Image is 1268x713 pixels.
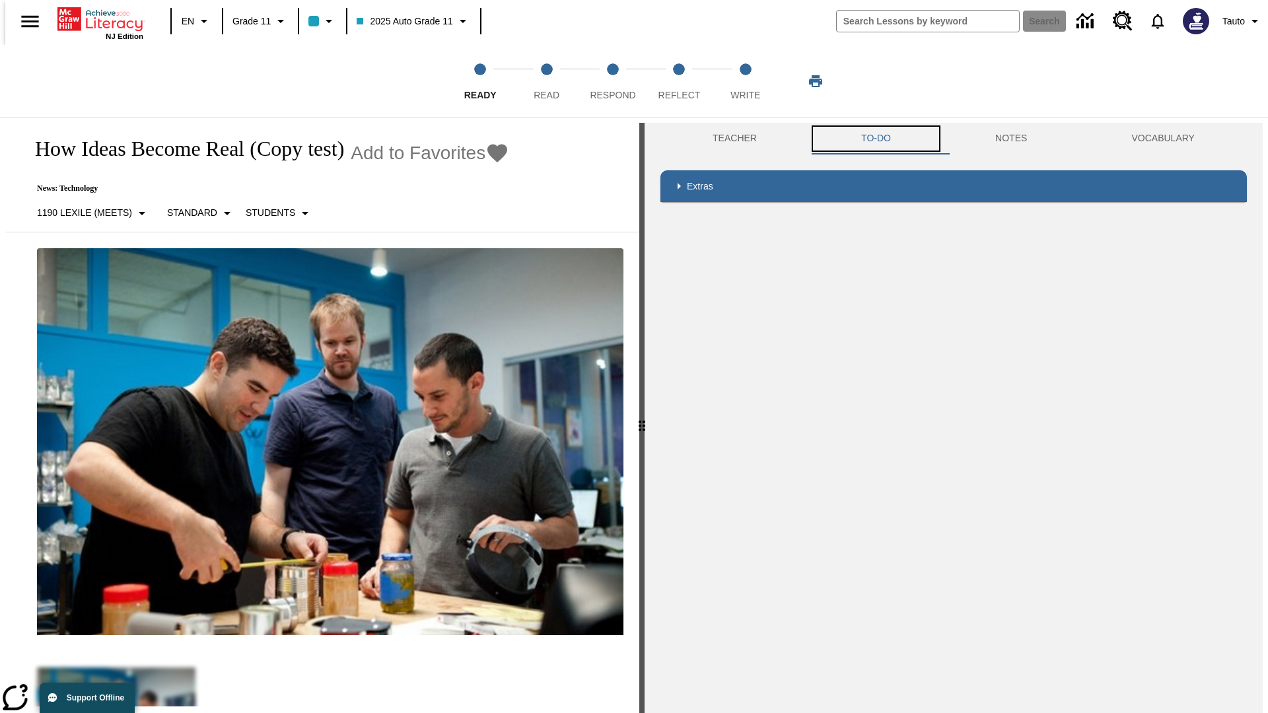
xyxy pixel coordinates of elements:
[1217,9,1268,33] button: Profile/Settings
[176,9,218,33] button: Language: EN, Select a language
[303,9,342,33] button: Class color is light blue. Change class color
[167,206,217,220] p: Standard
[227,9,294,33] button: Grade: Grade 11, Select a grade
[182,15,194,28] span: EN
[943,123,1079,154] button: NOTES
[1069,3,1105,40] a: Data Center
[21,137,344,161] h1: How Ideas Become Real (Copy test)
[1105,3,1141,39] a: Resource Center, Will open in new tab
[232,15,271,28] span: Grade 11
[658,90,701,100] span: Reflect
[639,123,645,713] div: Press Enter or Spacebar and then press right and left arrow keys to move the slider
[660,170,1247,202] div: Extras
[40,683,135,713] button: Support Offline
[464,90,497,100] span: Ready
[57,5,143,40] div: Home
[707,45,784,118] button: Write step 5 of 5
[645,123,1263,713] div: activity
[162,201,240,225] button: Scaffolds, Standard
[660,123,1247,154] div: Instructional Panel Tabs
[351,143,485,164] span: Add to Favorites
[357,15,452,28] span: 2025 Auto Grade 11
[1079,123,1247,154] button: VOCABULARY
[575,45,651,118] button: Respond step 3 of 5
[5,123,639,706] div: reading
[794,69,837,93] button: Print
[240,201,318,225] button: Select Student
[1175,4,1217,38] button: Select a new avatar
[1222,15,1245,28] span: Tauto
[1141,4,1175,38] a: Notifications
[351,141,509,164] button: Add to Favorites - How Ideas Become Real (Copy test)
[106,32,143,40] span: NJ Edition
[32,201,155,225] button: Select Lexile, 1190 Lexile (Meets)
[351,9,475,33] button: Class: 2025 Auto Grade 11, Select your class
[37,248,623,635] img: Quirky founder Ben Kaufman tests a new product with co-worker Gaz Brown and product inventor Jon ...
[837,11,1019,32] input: search field
[730,90,760,100] span: Write
[246,206,295,220] p: Students
[660,123,809,154] button: Teacher
[21,184,509,193] p: News: Technology
[11,2,50,41] button: Open side menu
[37,206,132,220] p: 1190 Lexile (Meets)
[508,45,584,118] button: Read step 2 of 5
[442,45,518,118] button: Ready step 1 of 5
[809,123,943,154] button: TO-DO
[687,180,713,193] p: Extras
[590,90,635,100] span: Respond
[641,45,717,118] button: Reflect step 4 of 5
[1183,8,1209,34] img: Avatar
[534,90,559,100] span: Read
[67,693,124,702] span: Support Offline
